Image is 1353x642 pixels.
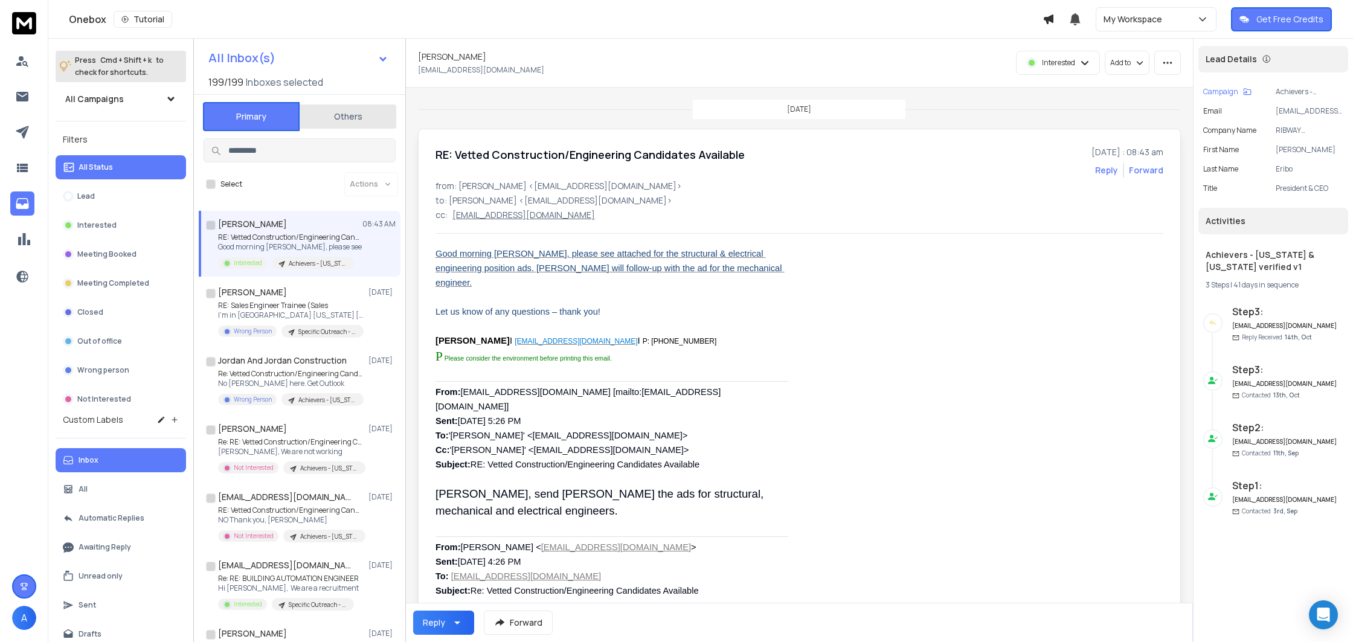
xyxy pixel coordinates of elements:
p: [DATE] [368,560,396,570]
p: [EMAIL_ADDRESS][DOMAIN_NAME] [1276,106,1343,116]
h1: [PERSON_NAME] [218,628,287,640]
span: [EMAIL_ADDRESS][DOMAIN_NAME] [515,337,637,345]
p: Get Free Credits [1256,13,1323,25]
button: Out of office [56,329,186,353]
h6: Step 1 : [1232,478,1338,493]
span: I [638,336,643,345]
b: Subject: [435,460,471,469]
p: Campaign [1203,87,1238,97]
p: from: [PERSON_NAME] <[EMAIL_ADDRESS][DOMAIN_NAME]> [435,180,1163,192]
b: Cc: [435,445,450,455]
button: All Status [56,155,186,179]
h3: Custom Labels [63,414,123,426]
h6: Step 3 : [1232,362,1338,377]
p: Re: RE: BUILDING AUTOMATION ENGINEER [218,574,359,583]
p: Add to [1110,58,1131,68]
span: [PERSON_NAME] < > [DATE] 4:26 PM Re: Vetted Construction/Engineering Candidates Available [435,542,699,595]
p: cc: [435,209,448,221]
h6: Step 3 : [1232,304,1338,319]
p: Interested [234,600,262,609]
label: Select [220,179,242,189]
p: Interested [1042,58,1075,68]
h6: [EMAIL_ADDRESS][DOMAIN_NAME] [1232,495,1338,504]
p: Achievers - [US_STATE] & [US_STATE] verified v1 [289,259,347,268]
h1: All Inbox(s) [208,52,275,64]
h1: RE: Vetted Construction/Engineering Candidates Available [435,146,745,163]
button: Get Free Credits [1231,7,1332,31]
p: Press to check for shortcuts. [75,54,164,79]
button: Meeting Booked [56,242,186,266]
p: Lead Details [1206,53,1257,65]
span: 3rd, Sep [1273,507,1297,515]
h1: [PERSON_NAME] [218,218,287,230]
b: To: [435,431,449,440]
button: A [12,606,36,630]
p: I’m in [GEOGRAPHIC_DATA] [US_STATE] [PERSON_NAME] [218,310,363,320]
p: [DATE] [787,104,811,114]
p: Meeting Booked [77,249,137,259]
p: Email [1203,106,1222,116]
p: [PERSON_NAME], We are not working [218,447,363,457]
p: Company Name [1203,126,1256,135]
p: Wrong Person [234,327,272,336]
p: Re: Vetted Construction/Engineering Candidates Available [218,369,363,379]
button: Sent [56,593,186,617]
p: to: [PERSON_NAME] <[EMAIL_ADDRESS][DOMAIN_NAME]> [435,194,1163,207]
h1: [EMAIL_ADDRESS][DOMAIN_NAME] [218,559,351,571]
p: [DATE] [368,424,396,434]
p: Specific Outreach - Engineering 1-2-3 - Achievers Recruitment [289,600,347,609]
p: First Name [1203,145,1239,155]
p: RE: Sales Engineer Trainee (Sales [218,301,363,310]
p: Contacted [1242,391,1300,400]
p: [EMAIL_ADDRESS][DOMAIN_NAME] [452,209,595,221]
span: Please consider the environment before printing this email. [445,355,612,362]
p: Wrong Person [234,395,272,404]
p: RE: Vetted Construction/Engineering Candidates Available [218,506,363,515]
p: RE: Vetted Construction/Engineering Candidates Available [218,233,363,242]
button: All [56,477,186,501]
span: [PERSON_NAME] [435,336,510,345]
span: I [510,336,515,345]
span: From: [435,387,461,397]
p: Specific Outreach - Engineering 1-2-3 - Achievers Recruitment [298,327,356,336]
h1: [PERSON_NAME] [218,286,287,298]
button: Interested [56,213,186,237]
span: 11th, Sep [1273,449,1299,457]
span: 41 days in sequence [1233,280,1299,290]
b: Sent: [435,416,458,426]
p: Awaiting Reply [79,542,131,552]
button: Inbox [56,448,186,472]
p: Automatic Replies [79,513,144,523]
p: Out of office [77,336,122,346]
button: Unread only [56,564,186,588]
p: Re: RE: Vetted Construction/Engineering Candidates [218,437,363,447]
p: President & CEO [1276,184,1343,193]
button: Wrong person [56,358,186,382]
p: Closed [77,307,103,317]
p: Unread only [79,571,123,581]
p: All [79,484,88,494]
p: Not Interested [234,531,274,541]
p: Reply Received [1242,333,1312,342]
p: Last Name [1203,164,1238,174]
button: Not Interested [56,387,186,411]
p: [DATE] [368,287,396,297]
b: Subject: [435,586,471,595]
div: Activities [1198,208,1348,234]
p: All Status [79,162,113,172]
p: Wrong person [77,365,129,375]
a: [EMAIL_ADDRESS][DOMAIN_NAME] [541,542,691,552]
h6: [EMAIL_ADDRESS][DOMAIN_NAME] [1232,379,1338,388]
span: Let us know of any questions – thank you! [435,307,600,316]
span: [EMAIL_ADDRESS][DOMAIN_NAME] [mailto:[EMAIL_ADDRESS][DOMAIN_NAME]] [DATE] 5:26 PM '[PERSON_NAME]'... [435,387,721,469]
h6: Step 2 : [1232,420,1338,435]
p: Achievers - [US_STATE] & [US_STATE] verified v1 [300,464,358,473]
p: Inbox [79,455,98,465]
h1: [PERSON_NAME] [218,423,287,435]
p: [DATE] [368,629,396,638]
h1: Jordan And Jordan Construction [218,355,347,367]
a: [EMAIL_ADDRESS][DOMAIN_NAME] [515,333,637,347]
button: Campaign [1203,87,1252,97]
